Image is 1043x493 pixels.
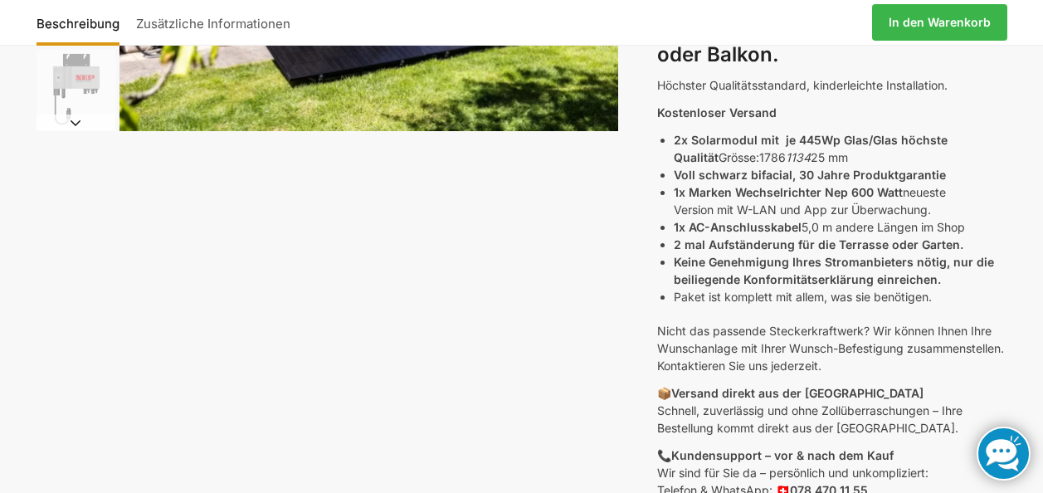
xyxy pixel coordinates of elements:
[674,218,1006,236] li: 5,0 m andere Längen im Shop
[37,50,115,129] img: nep-microwechselrichter-600w
[674,185,903,199] strong: 1x Marken Wechselrichter Nep 600 Watt
[37,2,128,42] a: Beschreibung
[671,386,924,400] strong: Versand direkt aus der [GEOGRAPHIC_DATA]
[674,288,1006,305] li: Paket ist komplett mit allem, was sie benötigen.
[657,384,1006,437] p: 📦 Schnell, zuverlässig und ohne Zollüberraschungen – Ihre Bestellung kommt direkt aus der [GEOGRA...
[657,76,1006,94] p: Höchster Qualitätsstandard, kinderleichte Installation.
[674,183,1006,218] li: neueste Version mit W-LAN und App zur Überwachung.
[32,130,115,213] li: 5 / 10
[37,115,115,131] button: Next slide
[32,47,115,130] li: 4 / 10
[674,220,802,234] strong: 1x AC-Anschlusskabel
[872,4,1007,41] a: In den Warenkorb
[657,322,1006,374] p: Nicht das passende Steckerkraftwerk? Wir können Ihnen Ihre Wunschanlage mit Ihrer Wunsch-Befestig...
[128,2,299,42] a: Zusätzliche Informationen
[799,168,946,182] strong: 30 Jahre Produktgarantie
[674,131,1006,166] li: Grösse:
[657,105,777,120] strong: Kostenloser Versand
[674,133,948,164] strong: 2x Solarmodul mit je 445Wp Glas/Glas höchste Qualität
[759,150,848,164] span: 1786 25 mm
[674,255,994,286] strong: Keine Genehmigung Ihres Stromanbieters nötig, nur die beiliegende Konformitätserklärung einreichen.
[674,168,796,182] strong: Voll schwarz bifacial,
[674,237,963,251] strong: 2 mal Aufständerung für die Terrasse oder Garten.
[671,448,894,462] strong: Kundensupport – vor & nach dem Kauf
[786,150,811,164] em: 1134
